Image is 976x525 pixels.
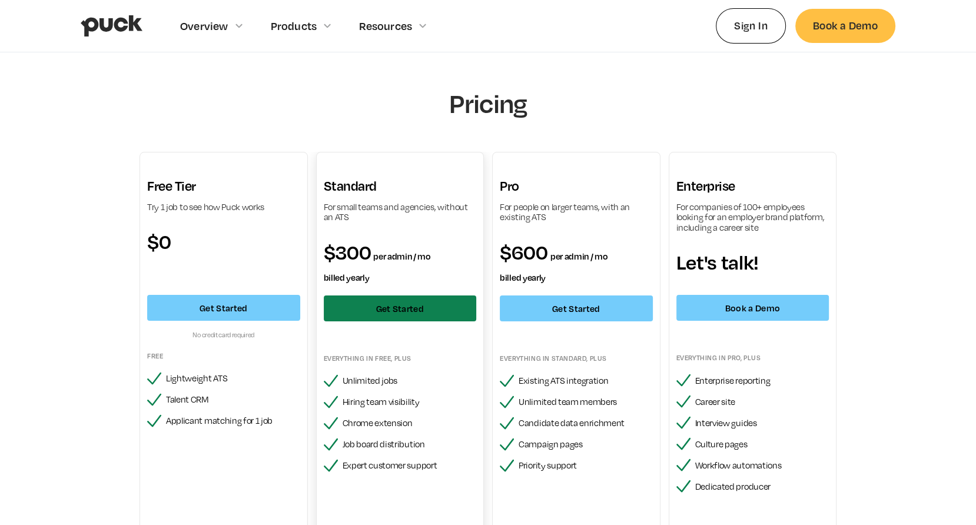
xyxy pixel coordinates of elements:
h3: Pro [500,178,653,195]
div: No credit card required [147,330,300,340]
div: For companies of 100+ employees looking for an employer brand platform, including a career site [676,202,829,233]
div: Culture pages [695,439,829,450]
div: Overview [180,19,228,32]
div: Let's talk! [676,251,829,273]
div: Job board distribution [343,439,477,450]
div: $0 [147,231,300,252]
a: Get Started [324,295,477,321]
a: Book a Demo [676,295,829,321]
div: Interview guides [695,418,829,428]
div: Career site [695,397,829,407]
div: Unlimited team members [519,397,653,407]
div: Lightweight ATS [166,373,300,384]
div: Everything in standard, plus [500,354,653,363]
h3: Enterprise [676,178,829,195]
div: Talent CRM [166,394,300,405]
div: Enterprise reporting [695,376,829,386]
div: $300 [324,241,477,284]
div: Unlimited jobs [343,376,477,386]
h1: Pricing [297,88,679,119]
div: Resources [359,19,412,32]
div: Dedicated producer [695,481,829,492]
a: Get Started [500,295,653,321]
div: Expert customer support [343,460,477,471]
div: Chrome extension [343,418,477,428]
div: Hiring team visibility [343,397,477,407]
div: Everything in pro, plus [676,353,829,363]
div: Workflow automations [695,460,829,471]
h3: Free Tier [147,178,300,195]
div: Campaign pages [519,439,653,450]
div: For small teams and agencies, without an ATS [324,202,477,222]
a: Get Started [147,295,300,321]
div: For people on larger teams, with an existing ATS [500,202,653,222]
a: Sign In [716,8,786,43]
div: Candidate data enrichment [519,418,653,428]
div: Existing ATS integration [519,376,653,386]
h3: Standard [324,178,477,195]
div: Products [271,19,317,32]
span: per admin / mo billed yearly [500,251,607,283]
div: Everything in FREE, plus [324,354,477,363]
a: Book a Demo [795,9,895,42]
div: $600 [500,241,653,284]
div: Applicant matching for 1 job [166,416,300,426]
div: Try 1 job to see how Puck works [147,202,300,212]
div: Priority support [519,460,653,471]
div: Free [147,351,300,361]
span: per admin / mo billed yearly [324,251,431,283]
